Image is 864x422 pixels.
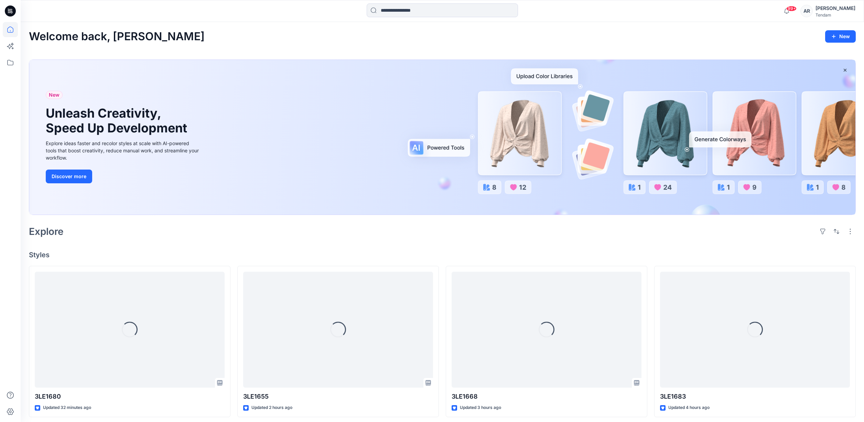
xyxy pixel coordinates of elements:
[46,170,92,183] button: Discover more
[243,392,433,401] p: 3LE1655
[29,226,64,237] h2: Explore
[452,392,641,401] p: 3LE1668
[43,404,91,411] p: Updated 32 minutes ago
[46,106,190,136] h1: Unleash Creativity, Speed Up Development
[29,251,856,259] h4: Styles
[46,170,201,183] a: Discover more
[46,140,201,161] div: Explore ideas faster and recolor styles at scale with AI-powered tools that boost creativity, red...
[660,392,850,401] p: 3LE1683
[35,392,225,401] p: 3LE1680
[786,6,797,11] span: 99+
[825,30,856,43] button: New
[460,404,501,411] p: Updated 3 hours ago
[49,91,60,99] span: New
[29,30,205,43] h2: Welcome back, [PERSON_NAME]
[668,404,710,411] p: Updated 4 hours ago
[251,404,292,411] p: Updated 2 hours ago
[800,5,813,17] div: AR
[816,12,855,18] div: Tendam
[816,4,855,12] div: [PERSON_NAME]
